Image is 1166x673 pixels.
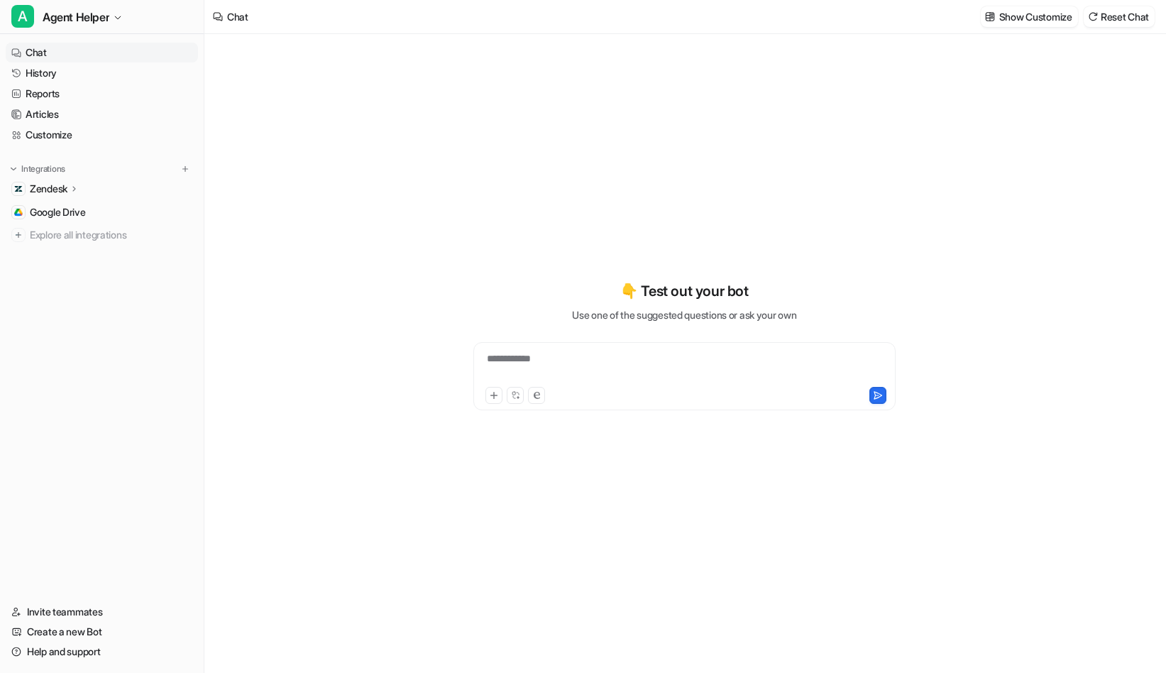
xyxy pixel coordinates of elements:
a: Create a new Bot [6,622,198,642]
a: Chat [6,43,198,62]
a: Help and support [6,642,198,662]
p: Integrations [21,163,65,175]
a: Articles [6,104,198,124]
img: customize [985,11,995,22]
img: explore all integrations [11,228,26,242]
span: Google Drive [30,205,86,219]
p: Use one of the suggested questions or ask your own [572,307,796,322]
a: Explore all integrations [6,225,198,245]
p: Zendesk [30,182,67,196]
img: Google Drive [14,208,23,217]
img: menu_add.svg [180,164,190,174]
span: A [11,5,34,28]
img: reset [1088,11,1098,22]
div: Chat [227,9,248,24]
a: Reports [6,84,198,104]
button: Show Customize [981,6,1078,27]
span: Explore all integrations [30,224,192,246]
span: Agent Helper [43,7,109,27]
a: History [6,63,198,83]
img: expand menu [9,164,18,174]
button: Integrations [6,162,70,176]
p: 👇 Test out your bot [620,280,748,302]
a: Google DriveGoogle Drive [6,202,198,222]
a: Invite teammates [6,602,198,622]
img: Zendesk [14,185,23,193]
button: Reset Chat [1084,6,1155,27]
a: Customize [6,125,198,145]
p: Show Customize [999,9,1072,24]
